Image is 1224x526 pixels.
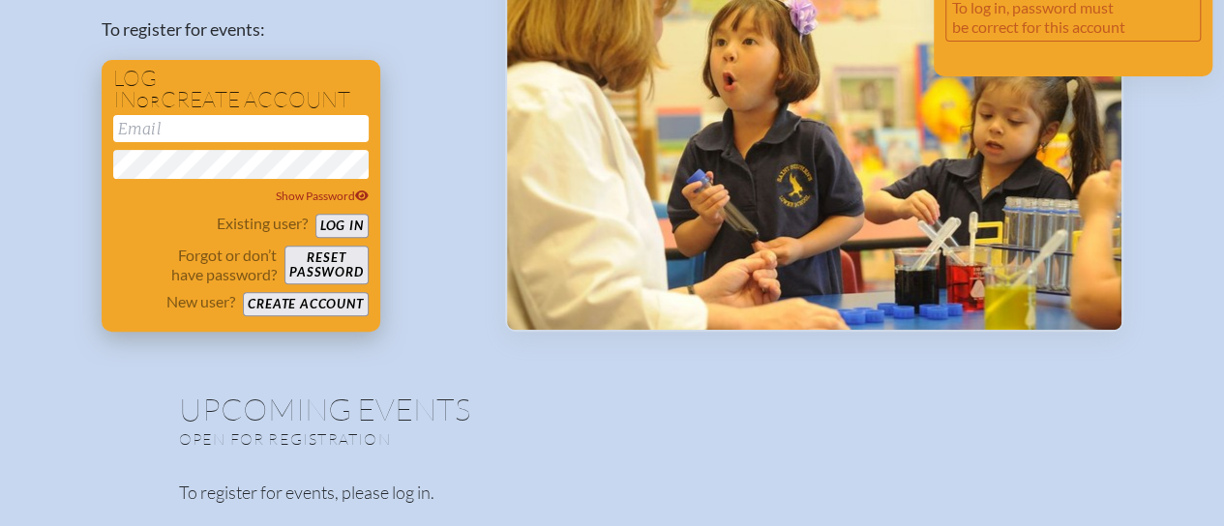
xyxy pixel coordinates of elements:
[179,394,1046,424] h1: Upcoming Events
[179,429,690,449] p: Open for registration
[276,189,369,203] span: Show Password
[113,68,369,111] h1: Log in create account
[217,214,308,233] p: Existing user?
[284,246,368,284] button: Resetpassword
[166,292,235,311] p: New user?
[113,246,278,284] p: Forgot or don’t have password?
[136,92,161,111] span: or
[243,292,368,316] button: Create account
[102,16,474,43] p: To register for events:
[179,480,1046,506] p: To register for events, please log in.
[315,214,369,238] button: Log in
[113,115,369,142] input: Email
